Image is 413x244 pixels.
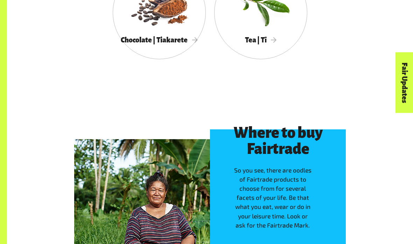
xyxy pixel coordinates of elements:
h3: Where to buy Fairtrade [233,125,323,157]
span: Chocolate | Tiakarete [121,36,198,44]
span: Tea | Tī [245,36,277,44]
span: So you see, there are oodles of Fairtrade products to choose from for several facets of your life... [234,167,311,229]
